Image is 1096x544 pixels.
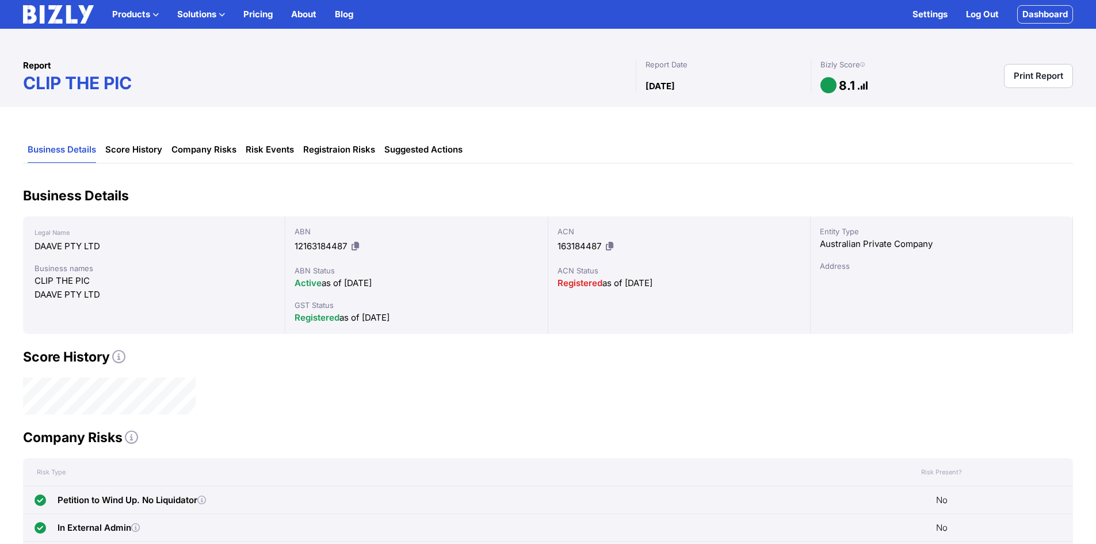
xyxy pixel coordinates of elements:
[820,226,1063,237] div: Entity Type
[171,137,236,163] a: Company Risks
[58,521,140,535] div: In External Admin
[839,78,855,93] h1: 8.1
[23,468,898,476] div: Risk Type
[295,265,538,276] div: ABN Status
[295,277,322,288] span: Active
[243,7,273,21] a: Pricing
[557,226,801,237] div: ACN
[936,493,948,507] span: No
[23,59,636,73] div: Report
[936,521,948,535] span: No
[295,241,347,252] span: 12163184487
[295,226,538,237] div: ABN
[646,79,801,93] div: [DATE]
[1017,5,1073,24] a: Dashboard
[23,428,1073,447] h2: Company Risks
[295,299,538,311] div: GST Status
[23,187,1073,205] h2: Business Details
[35,288,273,302] div: DAAVE PTY LTD
[35,263,273,274] div: Business names
[557,276,801,290] div: as of [DATE]
[35,274,273,288] div: CLIP THE PIC
[646,59,801,70] div: Report Date
[246,137,294,163] a: Risk Events
[820,260,1063,272] div: Address
[966,7,999,21] a: Log Out
[912,7,948,21] a: Settings
[35,226,273,239] div: Legal Name
[1004,64,1073,88] a: Print Report
[384,137,463,163] a: Suggested Actions
[820,59,868,70] div: Bizly Score
[335,7,353,21] a: Blog
[28,137,96,163] a: Business Details
[112,7,159,21] button: Products
[105,137,162,163] a: Score History
[557,277,602,288] span: Registered
[295,276,538,290] div: as of [DATE]
[303,137,375,163] a: Registraion Risks
[820,237,1063,251] div: Australian Private Company
[177,7,225,21] button: Solutions
[35,239,273,253] div: DAAVE PTY LTD
[58,493,206,507] div: Petition to Wind Up. No Liquidator
[295,311,538,325] div: as of [DATE]
[23,73,636,93] h1: CLIP THE PIC
[557,241,601,252] span: 163184487
[898,468,986,476] div: Risk Present?
[295,312,339,323] span: Registered
[557,265,801,276] div: ACN Status
[23,348,1073,366] h2: Score History
[291,7,316,21] a: About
